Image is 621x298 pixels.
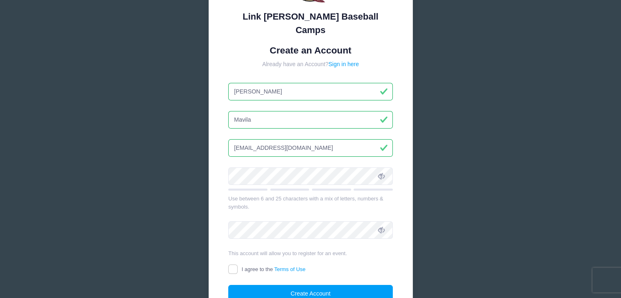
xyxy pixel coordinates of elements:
input: Last Name [228,111,393,129]
a: Terms of Use [274,266,306,272]
input: Email [228,139,393,157]
div: This account will allow you to register for an event. [228,249,393,258]
h1: Create an Account [228,45,393,56]
div: Link [PERSON_NAME] Baseball Camps [228,10,393,37]
div: Use between 6 and 25 characters with a mix of letters, numbers & symbols. [228,195,393,211]
div: Already have an Account? [228,60,393,69]
a: Sign in here [328,61,359,67]
input: First Name [228,83,393,100]
input: I agree to theTerms of Use [228,265,238,274]
span: I agree to the [242,266,305,272]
